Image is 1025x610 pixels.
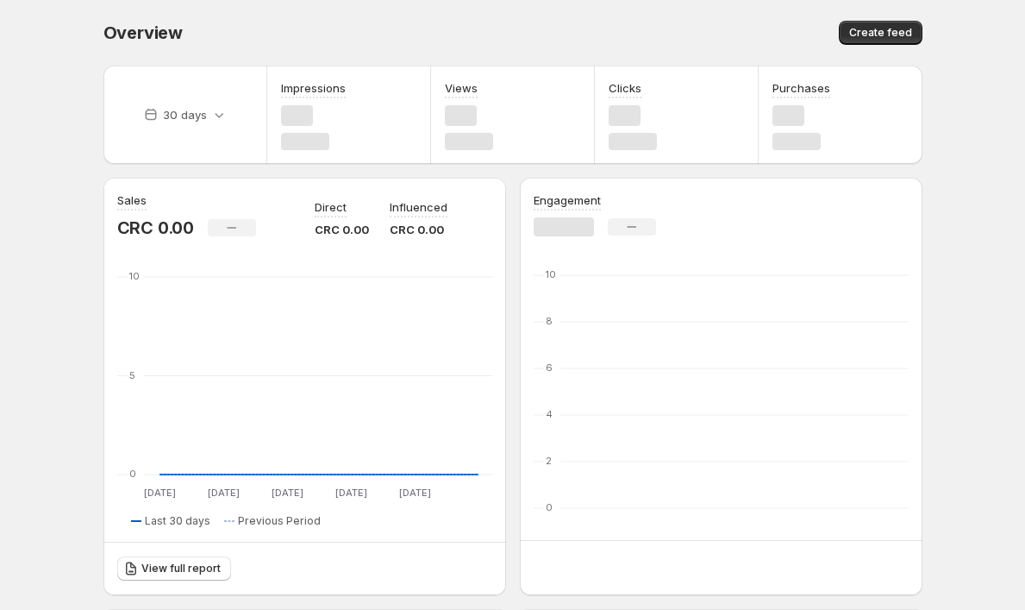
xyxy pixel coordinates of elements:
[390,198,447,216] p: Influenced
[207,487,239,499] text: [DATE]
[129,468,136,480] text: 0
[315,198,347,216] p: Direct
[117,557,231,581] a: View full report
[849,26,912,40] span: Create feed
[609,79,641,97] h3: Clicks
[117,217,194,238] p: CRC 0.00
[271,487,303,499] text: [DATE]
[546,268,556,280] text: 10
[143,487,175,499] text: [DATE]
[129,369,135,381] text: 5
[141,562,221,575] span: View full report
[546,362,553,374] text: 6
[445,79,478,97] h3: Views
[398,487,430,499] text: [DATE]
[334,487,366,499] text: [DATE]
[772,79,830,97] h3: Purchases
[546,315,553,327] text: 8
[534,192,601,209] h3: Engagement
[281,79,346,97] h3: Impressions
[315,221,369,238] p: CRC 0.00
[145,514,210,528] span: Last 30 days
[103,22,183,43] span: Overview
[546,408,553,420] text: 4
[129,270,140,282] text: 10
[238,514,321,528] span: Previous Period
[546,455,552,467] text: 2
[546,501,553,513] text: 0
[839,21,922,45] button: Create feed
[163,106,207,123] p: 30 days
[390,221,447,238] p: CRC 0.00
[117,192,147,209] h3: Sales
